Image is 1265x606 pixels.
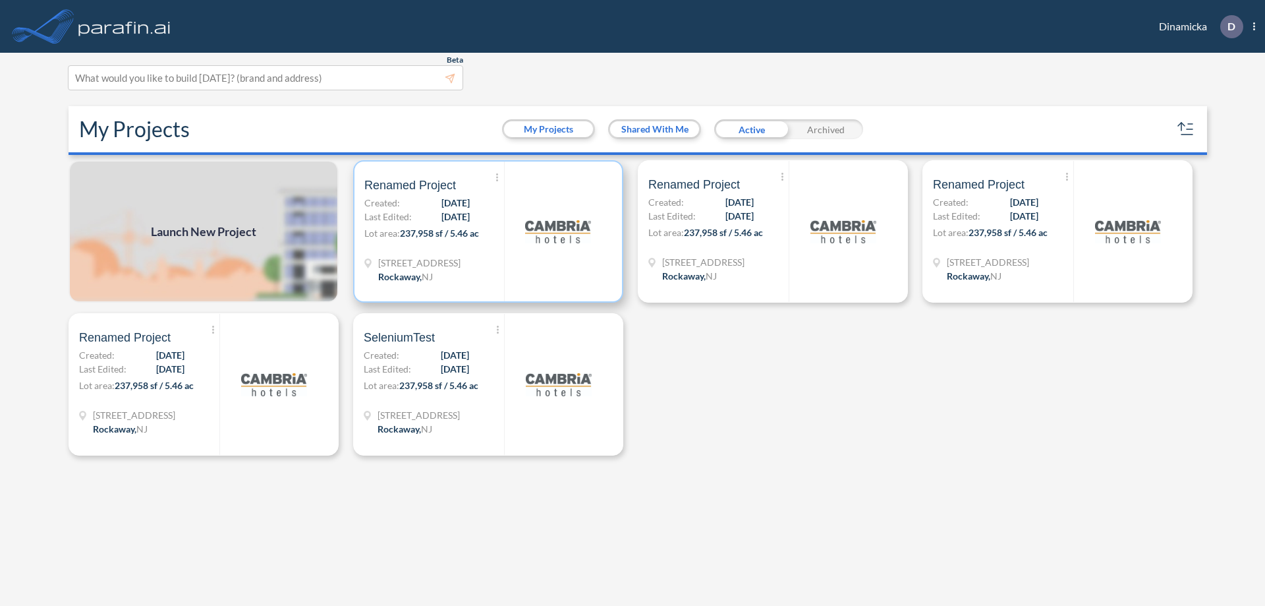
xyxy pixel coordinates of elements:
button: Shared With Me [610,121,699,137]
div: Archived [789,119,863,139]
img: add [69,160,339,303]
span: NJ [421,423,432,435]
img: logo [526,351,592,417]
span: [DATE] [441,196,470,210]
span: NJ [136,423,148,435]
span: 321 Mt Hope Ave [378,408,460,422]
span: [DATE] [441,210,470,224]
span: 237,958 sf / 5.46 ac [400,227,479,239]
span: Lot area: [648,227,684,238]
span: Rockaway , [947,270,990,282]
span: [DATE] [156,348,184,362]
button: My Projects [504,121,593,137]
img: logo [525,198,591,264]
div: Dinamicka [1139,15,1255,38]
p: D [1227,20,1235,32]
img: logo [1095,198,1161,264]
a: Launch New Project [69,160,339,303]
span: Lot area: [933,227,969,238]
div: Rockaway, NJ [662,269,717,283]
span: Renamed Project [648,177,740,193]
span: 237,958 sf / 5.46 ac [684,227,763,238]
span: Rockaway , [662,270,706,282]
span: [DATE] [1010,209,1038,223]
span: Renamed Project [933,177,1025,193]
span: 237,958 sf / 5.46 ac [969,227,1048,238]
span: [DATE] [1010,195,1038,209]
button: sort [1175,119,1196,140]
span: Lot area: [79,380,115,391]
h2: My Projects [79,117,190,142]
div: Rockaway, NJ [947,269,1001,283]
span: [DATE] [725,195,754,209]
span: Renamed Project [79,330,171,346]
div: Active [714,119,789,139]
span: Last Edited: [364,362,411,376]
span: Lot area: [364,380,399,391]
span: [DATE] [441,362,469,376]
img: logo [241,351,307,417]
span: Lot area: [364,227,400,239]
span: Last Edited: [79,362,126,376]
span: [DATE] [156,362,184,376]
div: Rockaway, NJ [93,422,148,436]
img: logo [76,13,173,40]
span: [DATE] [725,209,754,223]
img: logo [810,198,876,264]
span: Rockaway , [93,423,136,435]
span: Created: [364,348,399,362]
span: 321 Mt Hope Ave [662,255,745,269]
span: Launch New Project [151,223,256,241]
span: NJ [422,271,433,282]
span: Created: [364,196,400,210]
span: Last Edited: [648,209,696,223]
span: 237,958 sf / 5.46 ac [399,380,478,391]
span: 321 Mt Hope Ave [378,256,461,270]
span: 237,958 sf / 5.46 ac [115,380,194,391]
span: NJ [990,270,1001,282]
span: Last Edited: [364,210,412,224]
span: [DATE] [441,348,469,362]
span: NJ [706,270,717,282]
div: Rockaway, NJ [378,270,433,284]
span: Created: [648,195,684,209]
span: Last Edited: [933,209,980,223]
span: 321 Mt Hope Ave [947,255,1029,269]
div: Rockaway, NJ [378,422,432,436]
span: Renamed Project [364,177,456,193]
span: Rockaway , [378,271,422,282]
span: Rockaway , [378,423,421,435]
span: SeleniumTest [364,330,435,346]
span: Created: [79,348,115,362]
span: Beta [447,55,463,65]
span: Created: [933,195,969,209]
span: 321 Mt Hope Ave [93,408,175,422]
